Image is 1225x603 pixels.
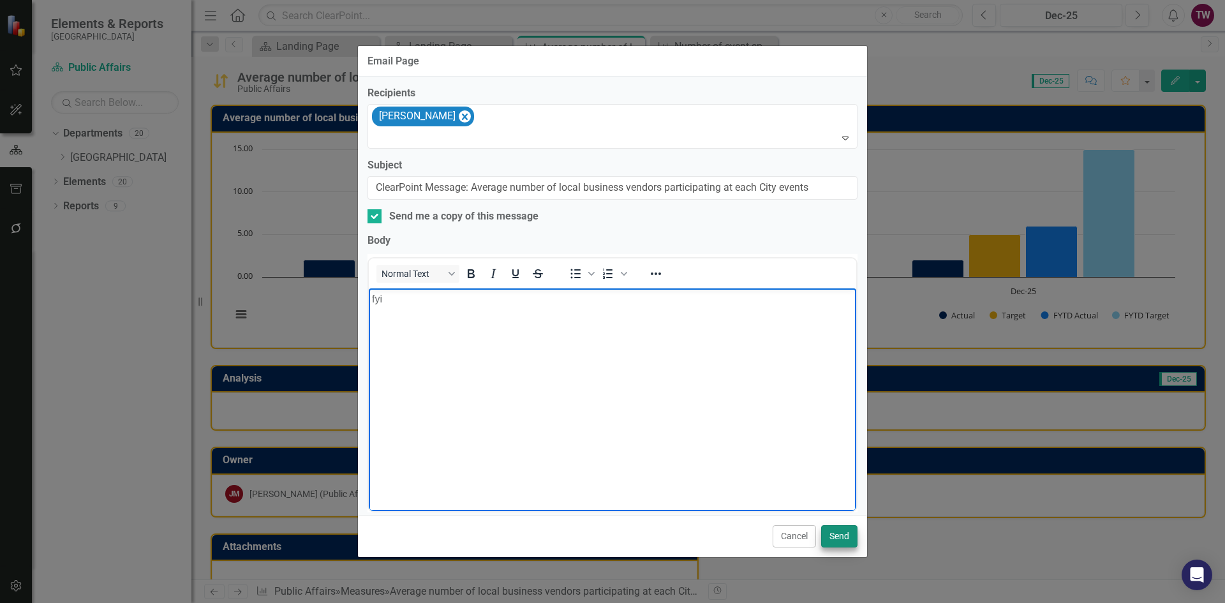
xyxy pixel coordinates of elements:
[460,265,482,283] button: Bold
[645,265,667,283] button: Reveal or hide additional toolbar items
[382,269,444,279] span: Normal Text
[367,158,857,173] label: Subject
[482,265,504,283] button: Italic
[369,288,856,511] iframe: Rich Text Area
[527,265,549,283] button: Strikethrough
[505,265,526,283] button: Underline
[367,234,857,248] label: Body
[459,110,471,123] div: Remove James Poag
[376,265,459,283] button: Block Normal Text
[565,265,597,283] div: Bullet list
[367,56,419,67] div: Email Page
[1182,560,1212,590] div: Open Intercom Messenger
[375,107,457,126] div: [PERSON_NAME]
[773,525,816,547] button: Cancel
[367,86,857,101] label: Recipients
[821,525,857,547] button: Send
[389,209,538,224] div: Send me a copy of this message
[597,265,629,283] div: Numbered list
